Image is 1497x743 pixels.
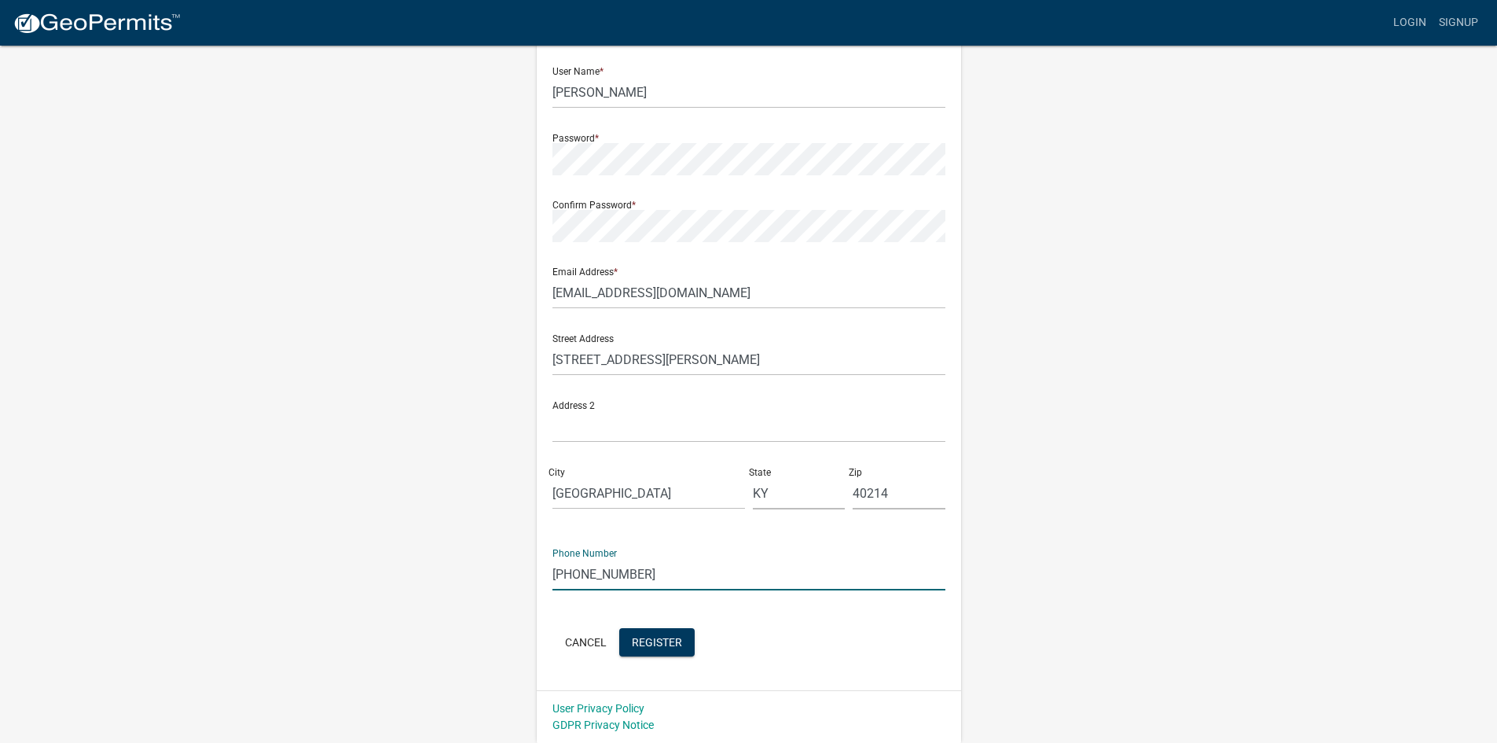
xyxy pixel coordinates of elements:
[1387,8,1433,38] a: Login
[1433,8,1484,38] a: Signup
[619,628,695,657] button: Register
[552,628,619,657] button: Cancel
[552,702,644,715] a: User Privacy Policy
[632,635,682,648] span: Register
[552,719,654,731] a: GDPR Privacy Notice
